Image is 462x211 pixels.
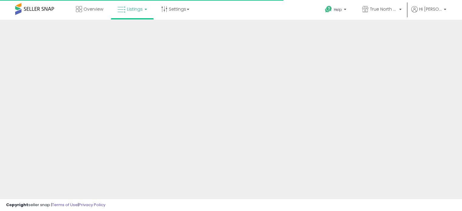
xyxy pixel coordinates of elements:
[370,6,397,12] span: True North Supply & Co.
[334,7,342,12] span: Help
[419,6,442,12] span: Hi [PERSON_NAME]
[6,202,28,208] strong: Copyright
[84,6,103,12] span: Overview
[79,202,105,208] a: Privacy Policy
[6,202,105,208] div: seller snap | |
[127,6,143,12] span: Listings
[411,6,446,20] a: Hi [PERSON_NAME]
[320,1,352,20] a: Help
[52,202,78,208] a: Terms of Use
[325,5,332,13] i: Get Help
